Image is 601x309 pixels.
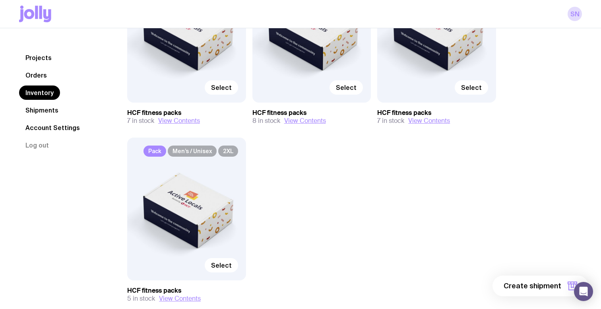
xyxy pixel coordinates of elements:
[127,117,154,125] span: 7 in stock
[19,51,58,65] a: Projects
[158,117,200,125] button: View Contents
[408,117,450,125] button: View Contents
[574,282,593,301] div: Open Intercom Messenger
[252,117,280,125] span: 8 in stock
[377,117,404,125] span: 7 in stock
[461,84,482,91] span: Select
[492,276,588,296] button: Create shipment
[211,261,232,269] span: Select
[568,7,582,21] a: SN
[19,120,86,135] a: Account Settings
[19,103,65,117] a: Shipments
[19,86,60,100] a: Inventory
[168,146,217,157] span: Men’s / Unisex
[127,287,246,295] h3: HCF fitness packs
[284,117,326,125] button: View Contents
[127,109,246,117] h3: HCF fitness packs
[159,295,201,303] button: View Contents
[504,281,561,291] span: Create shipment
[252,109,371,117] h3: HCF fitness packs
[19,138,55,152] button: Log out
[127,295,155,303] span: 5 in stock
[211,84,232,91] span: Select
[19,68,53,82] a: Orders
[336,84,357,91] span: Select
[218,146,238,157] span: 2XL
[143,146,166,157] span: Pack
[377,109,496,117] h3: HCF fitness packs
